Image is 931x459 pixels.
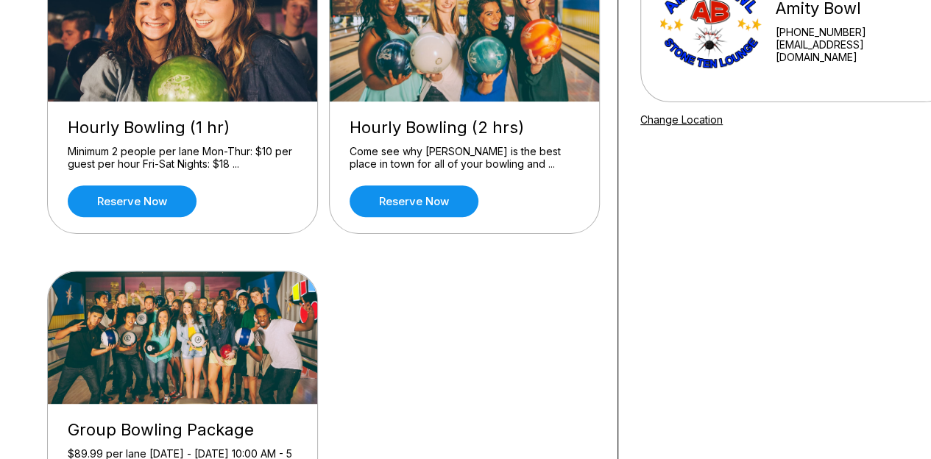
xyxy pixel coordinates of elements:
[350,145,579,171] div: Come see why [PERSON_NAME] is the best place in town for all of your bowling and ...
[68,145,297,171] div: Minimum 2 people per lane Mon-Thur: $10 per guest per hour Fri-Sat Nights: $18 ...
[68,185,197,217] a: Reserve now
[350,118,579,138] div: Hourly Bowling (2 hrs)
[48,271,319,404] img: Group Bowling Package
[350,185,478,217] a: Reserve now
[68,420,297,440] div: Group Bowling Package
[640,113,723,126] a: Change Location
[68,118,297,138] div: Hourly Bowling (1 hr)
